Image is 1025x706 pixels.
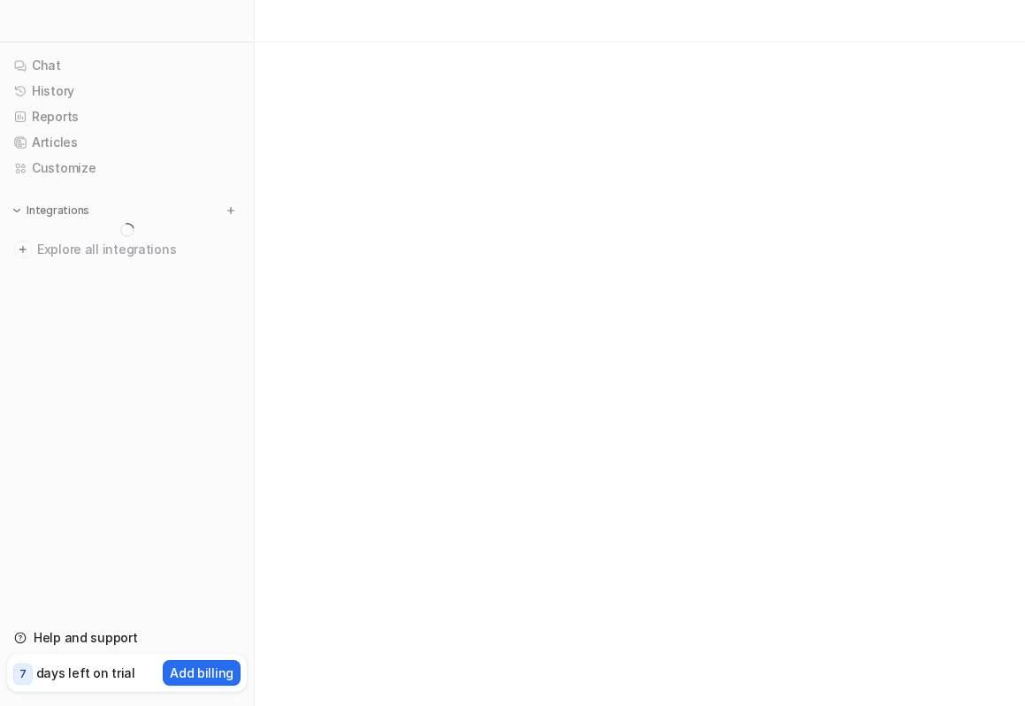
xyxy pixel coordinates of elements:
p: 7 [19,666,27,682]
img: explore all integrations [14,241,32,258]
span: Explore all integrations [37,235,240,264]
a: History [7,79,247,104]
a: Customize [7,156,247,180]
a: Help and support [7,625,247,650]
a: Articles [7,130,247,155]
button: Integrations [7,202,95,219]
button: Add billing [163,660,241,686]
p: Integrations [27,203,89,218]
p: days left on trial [36,664,135,682]
p: Add billing [170,664,233,682]
a: Reports [7,104,247,129]
a: Chat [7,53,247,78]
a: Explore all integrations [7,237,247,262]
img: expand menu [11,204,23,217]
img: menu_add.svg [225,204,237,217]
